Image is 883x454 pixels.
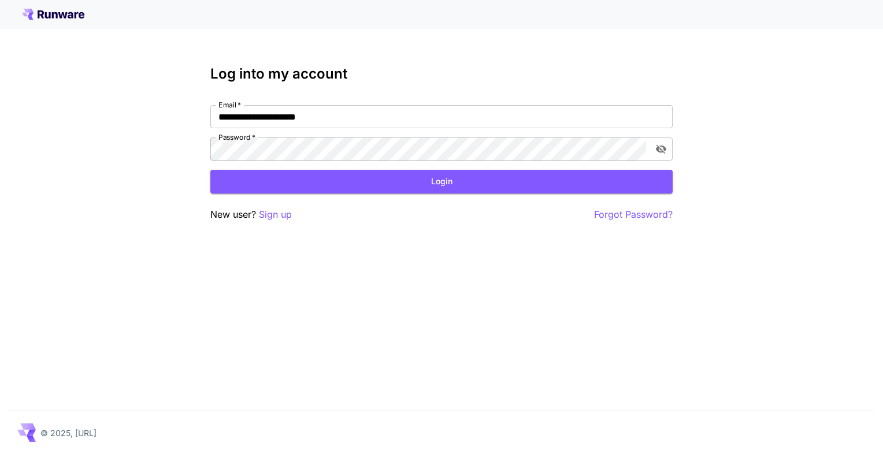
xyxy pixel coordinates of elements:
[210,66,673,82] h3: Log into my account
[210,207,292,222] p: New user?
[594,207,673,222] button: Forgot Password?
[218,100,241,110] label: Email
[210,170,673,193] button: Login
[218,132,255,142] label: Password
[259,207,292,222] button: Sign up
[651,139,671,159] button: toggle password visibility
[40,427,97,439] p: © 2025, [URL]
